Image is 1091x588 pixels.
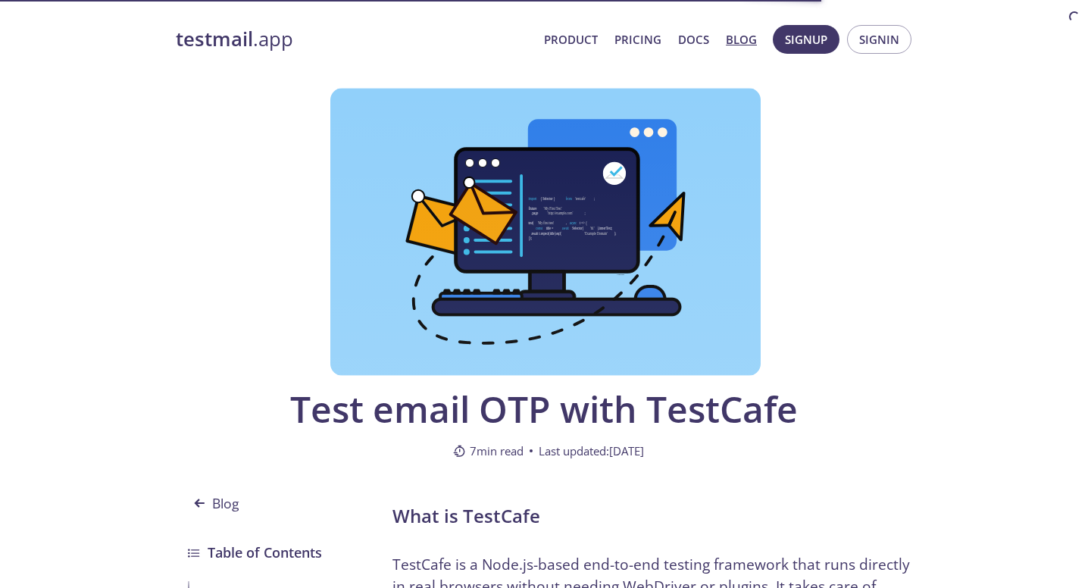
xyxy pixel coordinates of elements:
[539,442,644,460] span: Last updated: [DATE]
[176,26,253,52] strong: testmail
[176,27,532,52] a: testmail.app
[285,388,803,430] span: Test email OTP with TestCafe
[614,30,661,49] a: Pricing
[208,542,322,563] h3: Table of Contents
[785,30,827,49] span: Signup
[726,30,757,49] a: Blog
[678,30,709,49] a: Docs
[392,502,915,530] h2: What is TestCafe
[859,30,899,49] span: Signin
[188,468,345,524] a: Blog
[188,489,249,518] span: Blog
[847,25,911,54] button: Signin
[773,25,839,54] button: Signup
[453,442,524,460] span: 7 min read
[544,30,598,49] a: Product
